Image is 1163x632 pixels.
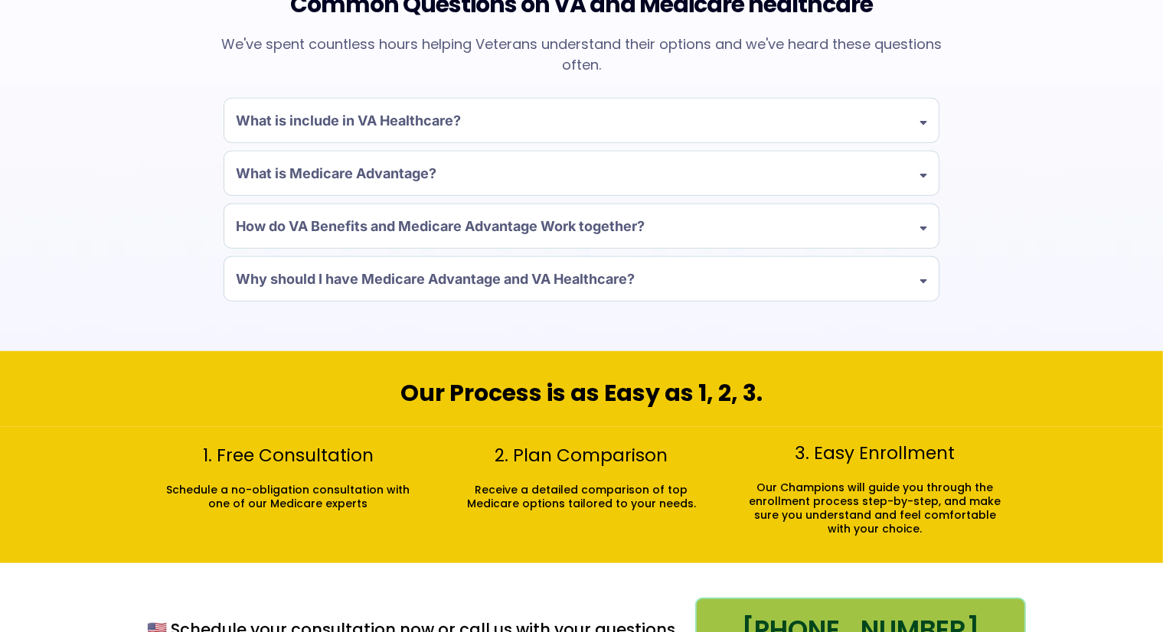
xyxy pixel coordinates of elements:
h4: Why should I have Medicare Advantage and VA Healthcare? [236,269,635,289]
h4: What is include in VA Healthcare? [236,110,461,131]
p: Our Champions will guide you through the enrollment process step-by-step, and make sure you under... [747,481,1002,536]
p: We've spent countless hours helping Veterans understand their options and we've heard these quest... [216,34,947,75]
p: Schedule a no-obligation consultation with one of our Medicare experts [161,483,416,510]
strong: Our Process is as Easy as 1, 2, 3. [400,376,763,409]
h4: What is Medicare Advantage? [236,163,436,184]
h4: How do VA Benefits and Medicare Advantage Work together? [236,216,645,236]
h2: 2. Plan Comparison [446,445,717,467]
h2: 3. Easy Enrollment [740,442,1010,465]
p: Receive a detailed comparison of top Medicare options tailored to your needs. [454,483,709,510]
h2: 1. Free Consultation [153,445,423,467]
